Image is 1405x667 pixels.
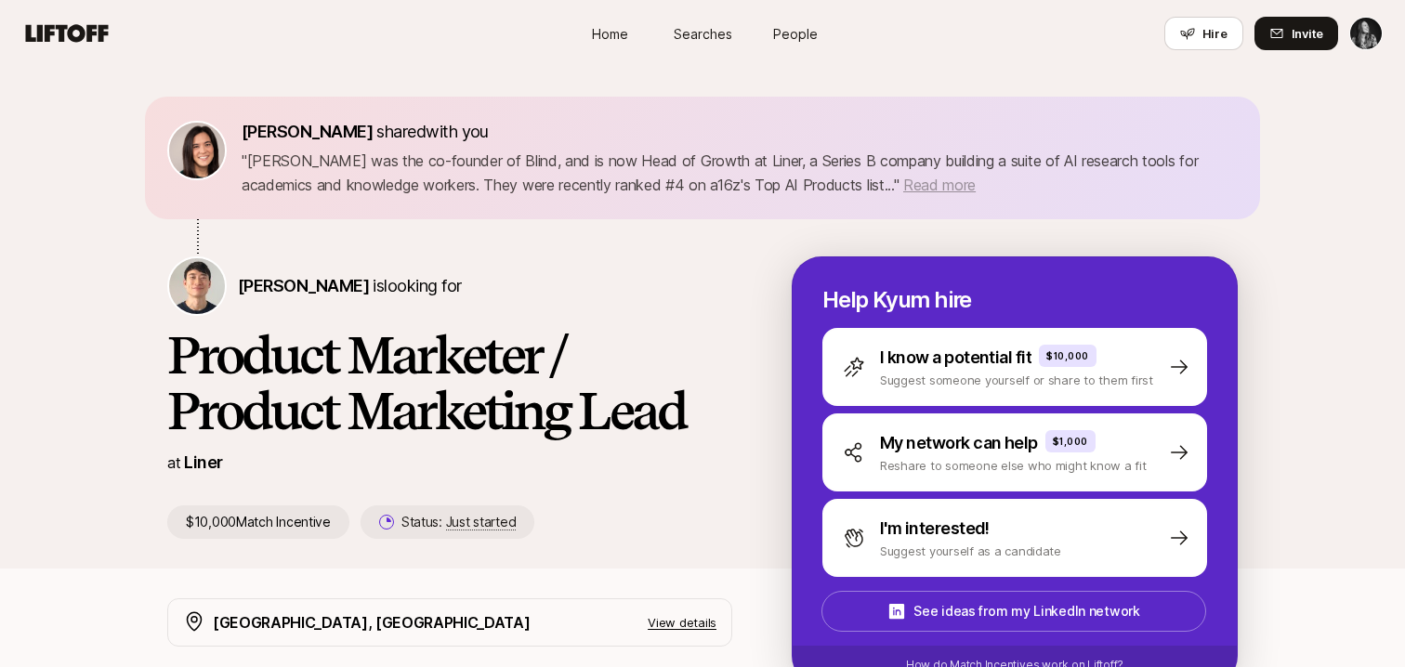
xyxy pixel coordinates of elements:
[1350,18,1382,49] img: Mac Hasley
[880,345,1031,371] p: I know a potential fit
[880,456,1147,475] p: Reshare to someone else who might know a fit
[213,610,530,634] p: [GEOGRAPHIC_DATA], [GEOGRAPHIC_DATA]
[169,258,225,314] img: Kyum Kim
[903,176,976,194] span: Read more
[913,600,1139,622] p: See ideas from my LinkedIn network
[1046,348,1089,363] p: $10,000
[880,371,1153,389] p: Suggest someone yourself or share to them first
[1164,17,1243,50] button: Hire
[563,17,656,51] a: Home
[401,511,516,533] p: Status:
[821,591,1206,632] button: See ideas from my LinkedIn network
[880,516,990,542] p: I'm interested!
[1053,434,1088,449] p: $1,000
[167,327,732,438] h1: Product Marketer / Product Marketing Lead
[242,122,373,141] span: [PERSON_NAME]
[426,122,489,141] span: with you
[238,276,369,295] span: [PERSON_NAME]
[167,451,180,475] p: at
[1202,24,1228,43] span: Hire
[169,123,225,178] img: 71d7b91d_d7cb_43b4_a7ea_a9b2f2cc6e03.jpg
[749,17,842,51] a: People
[1292,24,1323,43] span: Invite
[648,613,716,632] p: View details
[592,24,628,44] span: Home
[446,514,517,530] span: Just started
[880,430,1038,456] p: My network can help
[880,542,1061,560] p: Suggest yourself as a candidate
[242,119,496,145] p: shared
[238,273,461,299] p: is looking for
[822,287,1207,313] p: Help Kyum hire
[167,505,349,539] p: $10,000 Match Incentive
[773,24,818,44] span: People
[184,452,222,472] a: Liner
[674,24,732,44] span: Searches
[656,17,749,51] a: Searches
[1254,17,1338,50] button: Invite
[242,149,1238,197] p: " [PERSON_NAME] was the co-founder of Blind, and is now Head of Growth at Liner, a Series B compa...
[1349,17,1383,50] button: Mac Hasley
